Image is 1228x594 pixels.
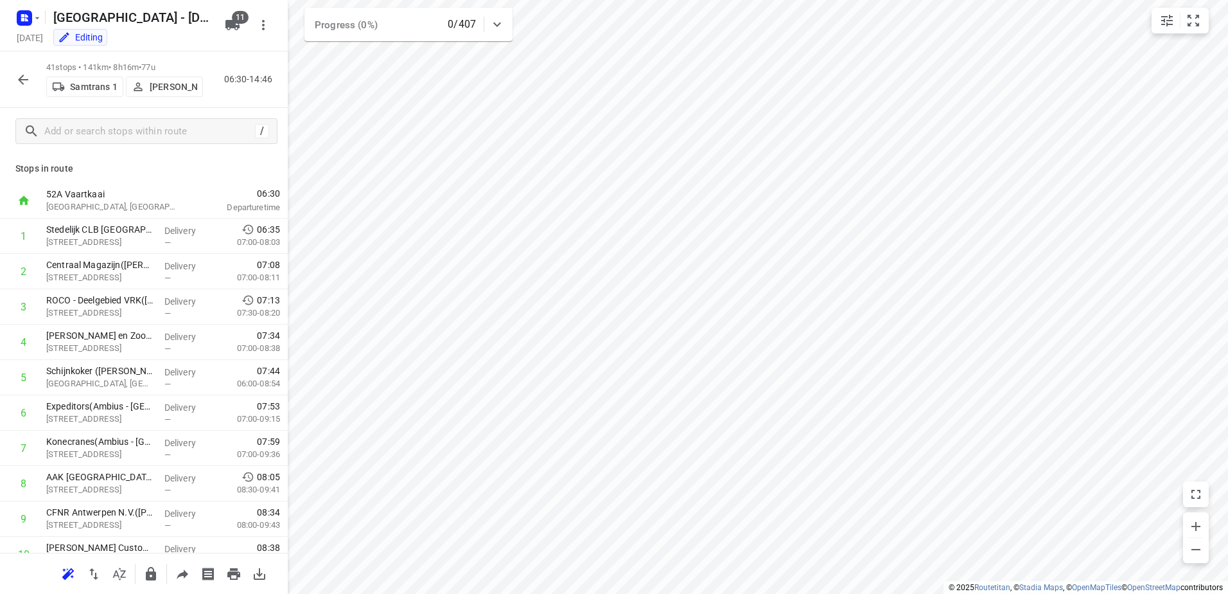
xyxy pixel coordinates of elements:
[107,567,132,579] span: Sort by time window
[164,437,212,449] p: Delivery
[257,364,280,377] span: 07:44
[1154,8,1180,33] button: Map settings
[46,471,154,483] p: AAK Belgium N.V. (Anja van Maastrigt)
[216,483,280,496] p: 08:30-09:41
[164,344,171,354] span: —
[46,223,154,236] p: Stedelijk CLB Antwerpen(Ambius - België)
[46,364,154,377] p: Schijnkoker (Keet Cindy Howe)(Olivier De Ridder)
[46,258,154,271] p: Centraal Magazijn(Olivier De Ridder)
[46,448,154,461] p: Vosseschijnstraat 98, Antwerpen
[224,73,277,86] p: 06:30-14:46
[257,471,280,483] span: 08:05
[150,82,197,92] p: [PERSON_NAME]
[70,82,117,92] p: Samtrans 1
[257,329,280,342] span: 07:34
[164,238,171,248] span: —
[241,294,254,307] svg: Early
[164,415,171,424] span: —
[21,301,26,313] div: 3
[1127,583,1180,592] a: OpenStreetMap
[21,372,26,384] div: 5
[46,483,154,496] p: Noorderlaan 147, Antwerpen
[195,201,280,214] p: Departure time
[46,76,123,97] button: Samtrans 1
[448,17,476,32] p: 0/407
[48,7,215,28] h5: Rename
[21,513,26,525] div: 9
[241,471,254,483] svg: Early
[164,366,212,379] p: Delivery
[58,31,103,44] div: You are currently in edit mode.
[46,329,154,342] p: P. Raymakers en Zoon Bvba(Pierrot Nuyts)
[257,223,280,236] span: 06:35
[46,62,203,74] p: 41 stops • 141km • 8h16m
[46,506,154,519] p: CFNR Antwerpen N.V.(Karl van Rompaey)
[216,519,280,532] p: 08:00-09:43
[164,450,171,460] span: —
[46,435,154,448] p: Konecranes(Ambius - België)
[21,265,26,278] div: 2
[216,377,280,390] p: 06:00-08:54
[46,541,154,554] p: Gaston Schul Customs NV(Bas Basten)
[164,507,212,520] p: Delivery
[21,407,26,419] div: 6
[46,201,180,213] p: [GEOGRAPHIC_DATA], [GEOGRAPHIC_DATA]
[255,124,269,138] div: /
[304,8,513,41] div: Progress (0%)0/407
[1180,8,1206,33] button: Fit zoom
[46,377,154,390] p: [GEOGRAPHIC_DATA], [GEOGRAPHIC_DATA]
[21,442,26,455] div: 7
[46,236,154,249] p: Biekorfstraat 72, Antwerpen
[164,224,212,237] p: Delivery
[21,230,26,242] div: 1
[164,260,212,273] p: Delivery
[141,62,155,72] span: 77u
[216,236,280,249] p: 07:00-08:03
[257,400,280,413] span: 07:53
[46,294,154,307] p: ROCO - Deelgebied VRK(Monique Pels)
[81,567,107,579] span: Reverse route
[216,342,280,355] p: 07:00-08:38
[949,583,1223,592] li: © 2025 , © , © © contributors
[139,62,141,72] span: •
[315,19,378,31] span: Progress (0%)
[12,30,48,45] h5: Project date
[232,11,249,24] span: 11
[46,342,154,355] p: Bredastraat 151, Antwerpen
[55,567,81,579] span: Reoptimize route
[164,401,212,414] p: Delivery
[220,12,245,38] button: 11
[250,12,276,38] button: More
[170,567,195,579] span: Share route
[257,435,280,448] span: 07:59
[1152,8,1209,33] div: small contained button group
[46,307,154,319] p: [STREET_ADDRESS]
[164,295,212,308] p: Delivery
[164,472,212,485] p: Delivery
[164,309,171,318] span: —
[21,336,26,348] div: 4
[46,188,180,201] p: 52A Vaartkaai
[15,162,272,175] p: Stops in route
[216,413,280,426] p: 07:00-09:15
[1019,583,1063,592] a: Stadia Maps
[257,294,280,307] span: 07:13
[21,478,26,490] div: 8
[46,400,154,413] p: Expeditors(Ambius - België)
[18,548,30,561] div: 10
[216,448,280,461] p: 07:00-09:36
[164,330,212,343] p: Delivery
[138,561,164,587] button: Lock route
[257,541,280,554] span: 08:38
[164,521,171,530] span: —
[164,273,171,283] span: —
[164,485,171,495] span: —
[46,413,154,426] p: Noorderlaan 111/3de verdieping, Antwerpen
[974,583,1010,592] a: Routetitan
[46,271,154,284] p: Bredastraat 153, Antwerpen
[257,506,280,519] span: 08:34
[44,122,255,141] input: Add or search stops within route
[216,271,280,284] p: 07:00-08:11
[164,379,171,389] span: —
[1072,583,1121,592] a: OpenMapTiles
